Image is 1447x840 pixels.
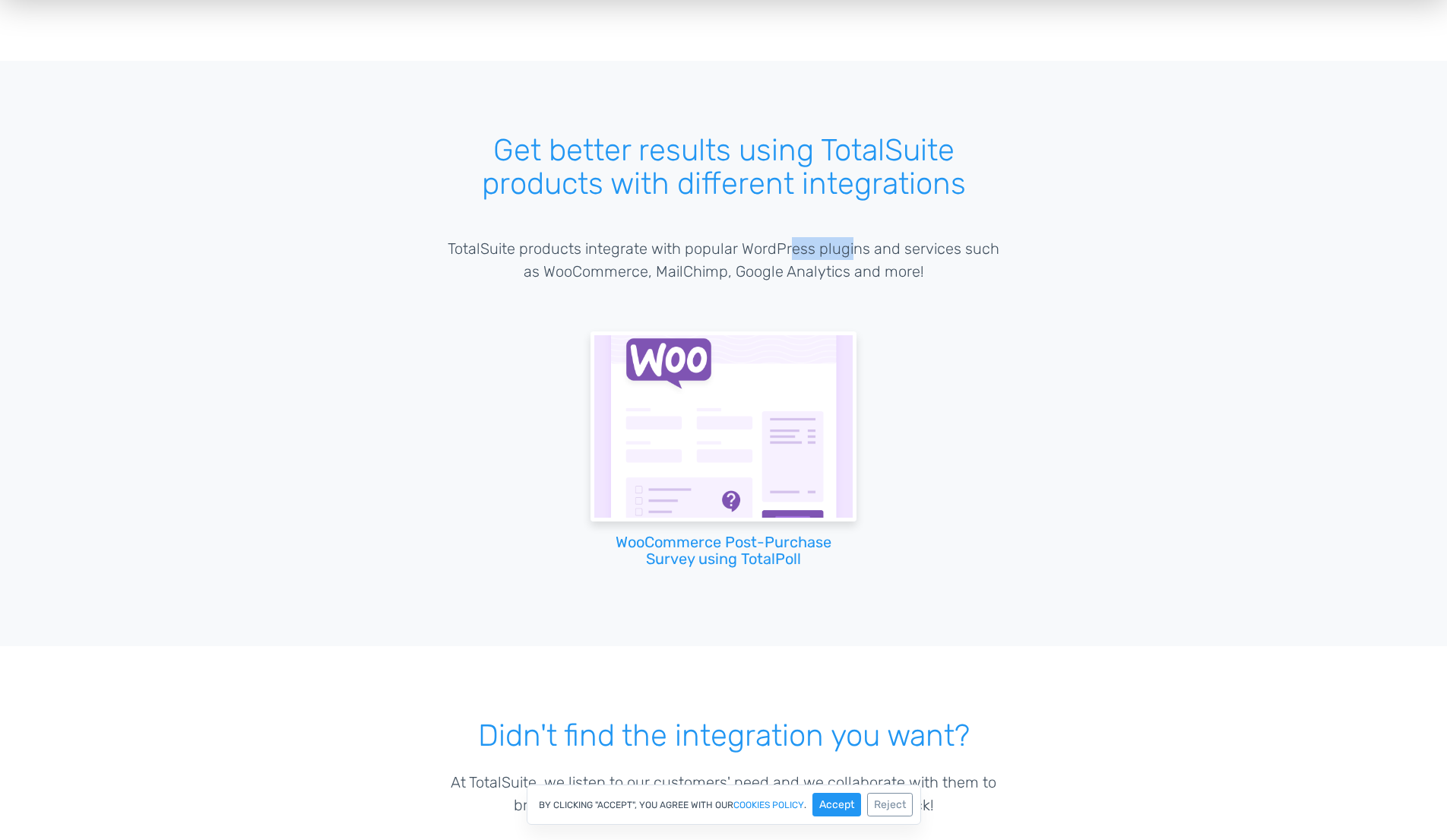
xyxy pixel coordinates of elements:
[446,134,1001,201] h1: Get better results using TotalSuite products with different integrations
[867,793,913,816] button: Reject
[446,771,1001,816] p: At TotalSuite, we listen to our customers' need and we collaborate with them to bring new feature...
[446,719,1001,753] h1: Didn't find the integration you want?
[733,800,804,810] a: cookies policy
[591,534,856,567] h2: WooCommerce Post-Purchase Survey using TotalPoll
[812,793,861,816] button: Accept
[591,331,856,521] img: WooCommerce Post-Purchase Survey using TotalPoll
[527,785,921,825] div: By clicking "Accept", you agree with our .
[446,237,1001,283] p: TotalSuite products integrate with popular WordPress plugins and services such as WooCommerce, Ma...
[591,331,856,567] a: WooCommerce Post-Purchase Survey using TotalPoll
